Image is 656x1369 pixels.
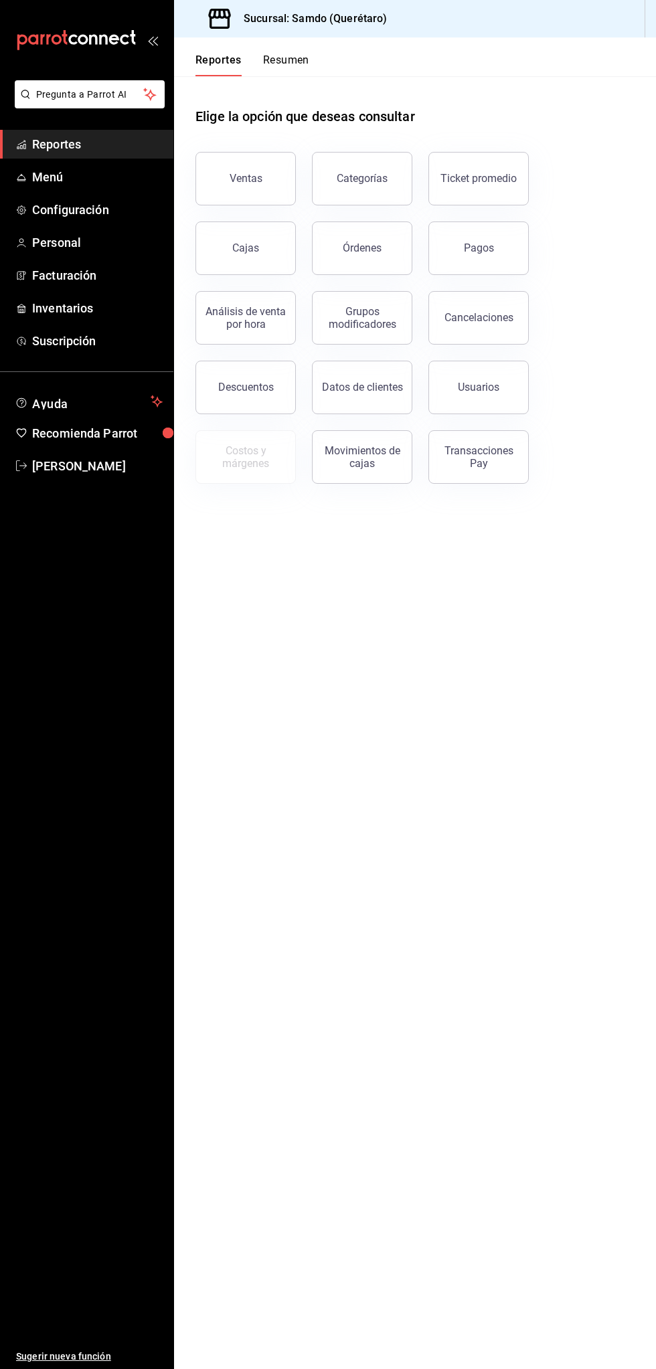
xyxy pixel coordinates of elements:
button: Transacciones Pay [428,430,529,484]
span: Menú [32,168,163,186]
button: Cancelaciones [428,291,529,345]
button: open_drawer_menu [147,35,158,45]
div: Órdenes [343,242,382,254]
button: Pagos [428,221,529,275]
h3: Sucursal: Samdo (Querétaro) [233,11,388,27]
button: Categorías [312,152,412,205]
div: Transacciones Pay [437,444,520,470]
span: Facturación [32,266,163,284]
div: Pagos [464,242,494,254]
div: Categorías [337,172,388,185]
span: Configuración [32,201,163,219]
div: Costos y márgenes [204,444,287,470]
button: Datos de clientes [312,361,412,414]
button: Cajas [195,221,296,275]
span: Pregunta a Parrot AI [36,88,144,102]
button: Pregunta a Parrot AI [15,80,165,108]
div: Grupos modificadores [321,305,404,331]
span: Suscripción [32,332,163,350]
div: Usuarios [458,381,499,393]
div: Ventas [230,172,262,185]
button: Descuentos [195,361,296,414]
a: Pregunta a Parrot AI [9,97,165,111]
button: Órdenes [312,221,412,275]
button: Ticket promedio [428,152,529,205]
div: Cancelaciones [444,311,513,324]
span: Recomienda Parrot [32,424,163,442]
button: Movimientos de cajas [312,430,412,484]
div: Datos de clientes [322,381,403,393]
div: Movimientos de cajas [321,444,404,470]
span: Ayuda [32,393,145,409]
div: Descuentos [218,381,274,393]
span: Reportes [32,135,163,153]
button: Reportes [195,54,242,76]
span: Inventarios [32,299,163,317]
div: Cajas [232,242,259,254]
button: Contrata inventarios para ver este reporte [195,430,296,484]
div: navigation tabs [195,54,309,76]
button: Ventas [195,152,296,205]
button: Análisis de venta por hora [195,291,296,345]
span: Sugerir nueva función [16,1350,163,1364]
span: Personal [32,234,163,252]
div: Ticket promedio [440,172,517,185]
button: Grupos modificadores [312,291,412,345]
div: Análisis de venta por hora [204,305,287,331]
button: Resumen [263,54,309,76]
span: [PERSON_NAME] [32,457,163,475]
h1: Elige la opción que deseas consultar [195,106,415,126]
button: Usuarios [428,361,529,414]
